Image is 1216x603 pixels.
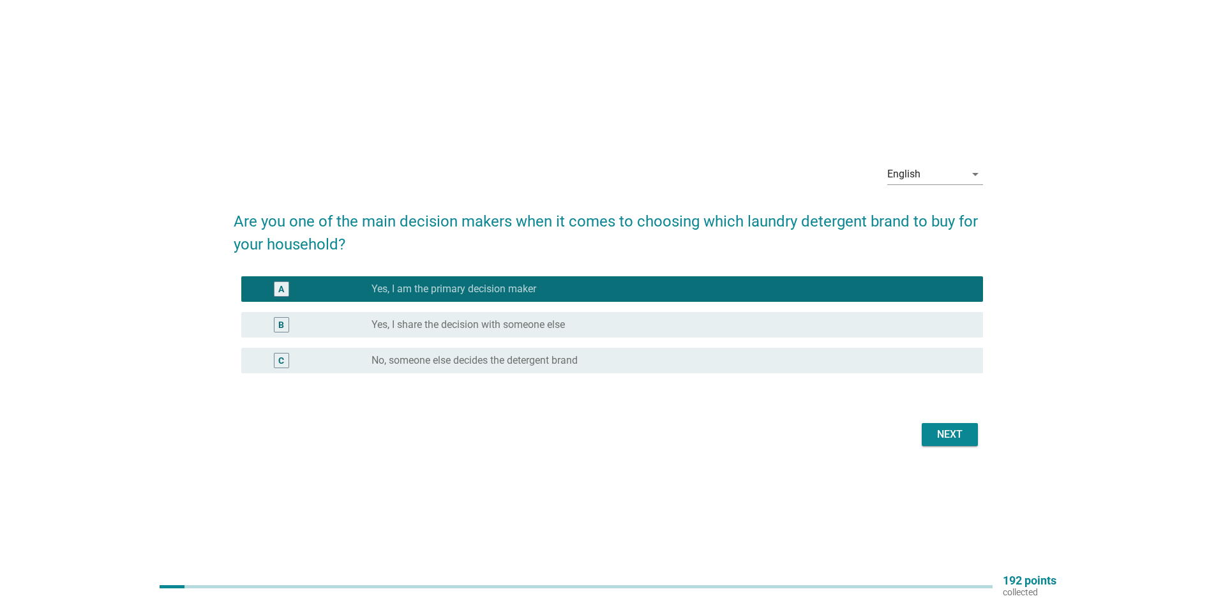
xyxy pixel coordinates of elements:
[234,197,983,256] h2: Are you one of the main decision makers when it comes to choosing which laundry detergent brand t...
[372,283,536,295] label: Yes, I am the primary decision maker
[1003,586,1056,598] p: collected
[932,427,968,442] div: Next
[887,168,920,180] div: English
[278,282,284,295] div: A
[372,318,565,331] label: Yes, I share the decision with someone else
[278,354,284,367] div: C
[922,423,978,446] button: Next
[372,354,578,367] label: No, someone else decides the detergent brand
[968,167,983,182] i: arrow_drop_down
[278,318,284,331] div: B
[1003,575,1056,586] p: 192 points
